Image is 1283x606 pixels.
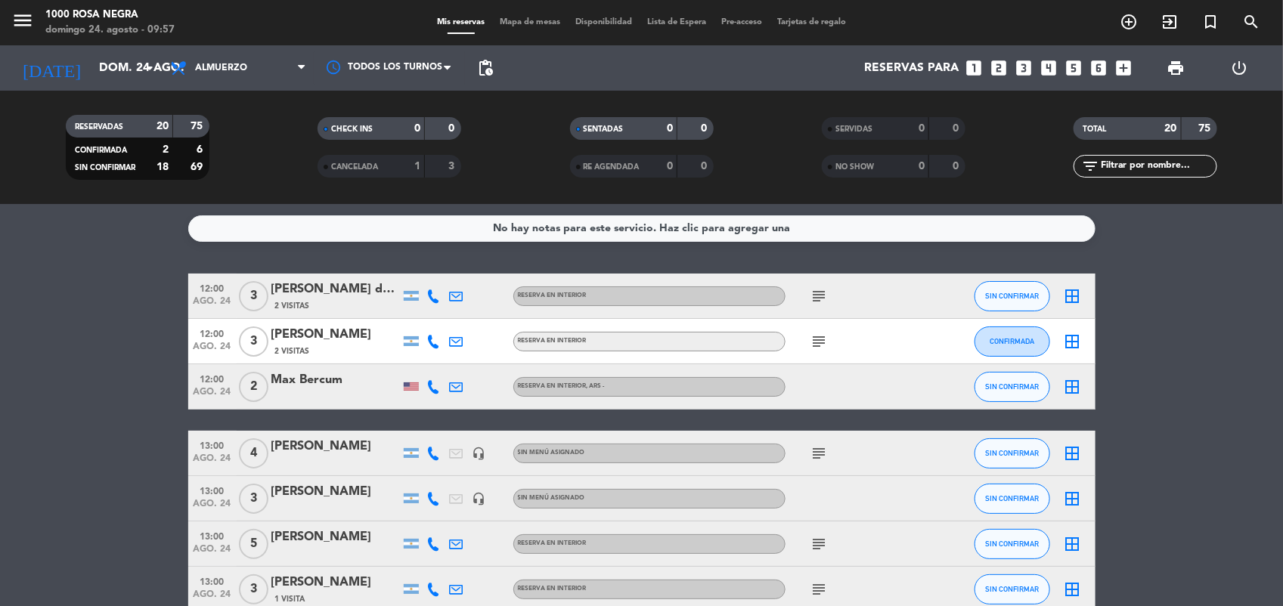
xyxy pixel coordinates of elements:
i: power_settings_new [1231,59,1249,77]
span: 12:00 [194,369,231,387]
span: RESERVA EN INTERIOR [518,586,587,592]
span: CHECK INS [331,125,373,133]
i: arrow_drop_down [141,59,159,77]
span: 13:00 [194,527,231,544]
span: , ARS - [587,383,605,389]
div: domingo 24. agosto - 09:57 [45,23,175,38]
span: 3 [239,484,268,514]
span: Lista de Espera [640,18,714,26]
i: headset_mic [473,447,486,460]
i: search [1242,13,1260,31]
span: NO SHOW [835,163,874,171]
strong: 69 [191,162,206,172]
button: SIN CONFIRMAR [975,484,1050,514]
span: RESERVA EN INTERIOR [518,338,587,344]
i: looks_4 [1039,58,1058,78]
button: SIN CONFIRMAR [975,372,1050,402]
span: pending_actions [476,59,494,77]
i: exit_to_app [1161,13,1179,31]
button: CONFIRMADA [975,326,1050,357]
span: TOTAL [1083,125,1106,133]
strong: 75 [1199,123,1214,134]
strong: 0 [701,161,710,172]
span: 2 [239,372,268,402]
span: ago. 24 [194,499,231,516]
span: 4 [239,438,268,468]
div: 1000 Rosa Negra [45,8,175,23]
strong: 75 [191,121,206,131]
i: looks_3 [1014,58,1034,78]
span: 3 [239,574,268,604]
span: 3 [239,326,268,357]
strong: 6 [197,144,206,155]
strong: 0 [414,123,420,134]
div: [PERSON_NAME] [271,325,400,345]
i: looks_one [964,58,984,78]
strong: 0 [919,123,925,134]
button: SIN CONFIRMAR [975,438,1050,468]
button: SIN CONFIRMAR [975,529,1050,559]
i: border_all [1064,490,1082,508]
button: SIN CONFIRMAR [975,574,1050,604]
i: filter_list [1081,157,1099,175]
div: Max Bercum [271,370,400,390]
span: ago. 24 [194,453,231,471]
span: print [1167,59,1185,77]
span: SIN CONFIRMAR [985,292,1039,300]
span: 1 Visita [275,593,305,605]
span: 12:00 [194,324,231,342]
span: CANCELADA [331,163,378,171]
span: 13:00 [194,481,231,499]
span: CONFIRMADA [990,337,1034,345]
strong: 0 [667,161,673,172]
i: border_all [1064,332,1082,351]
strong: 0 [953,161,962,172]
i: subject [810,287,829,305]
span: 13:00 [194,572,231,589]
strong: 18 [157,162,169,172]
span: Mapa de mesas [492,18,568,26]
span: ago. 24 [194,387,231,404]
strong: 0 [919,161,925,172]
span: Sin menú asignado [518,450,585,456]
i: looks_5 [1064,58,1083,78]
span: RESERVA EN INTERIOR [518,383,605,389]
strong: 3 [449,161,458,172]
span: Disponibilidad [568,18,640,26]
span: SIN CONFIRMAR [985,540,1039,548]
span: 13:00 [194,436,231,453]
i: [DATE] [11,51,91,85]
span: SIN CONFIRMAR [985,382,1039,391]
span: 5 [239,529,268,559]
span: 3 [239,281,268,311]
span: Sin menú asignado [518,495,585,501]
i: border_all [1064,535,1082,553]
div: No hay notas para este servicio. Haz clic para agregar una [493,220,790,237]
div: [PERSON_NAME] [271,482,400,502]
span: 2 Visitas [275,345,310,357]
span: RESERVA EN INTERIOR [518,540,587,546]
strong: 1 [414,161,420,172]
button: menu [11,9,34,37]
span: RESERVA EN INTERIOR [518,292,587,298]
span: ago. 24 [194,544,231,561]
span: Tarjetas de regalo [770,18,854,26]
span: Reservas para [864,61,959,76]
strong: 20 [157,121,169,131]
span: ago. 24 [194,342,231,359]
i: border_all [1064,580,1082,598]
i: subject [810,580,829,598]
div: [PERSON_NAME] [271,573,400,592]
span: SIN CONFIRMAR [985,449,1039,457]
div: LOG OUT [1208,45,1272,91]
i: add_circle_outline [1120,13,1138,31]
strong: 0 [701,123,710,134]
span: Almuerzo [195,63,247,73]
span: SIN CONFIRMAR [985,585,1039,593]
div: [PERSON_NAME] del [PERSON_NAME] [271,280,400,299]
span: SERVIDAS [835,125,872,133]
div: [PERSON_NAME] [271,437,400,456]
strong: 0 [449,123,458,134]
i: headset_mic [473,492,486,506]
span: RESERVADAS [75,123,123,131]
